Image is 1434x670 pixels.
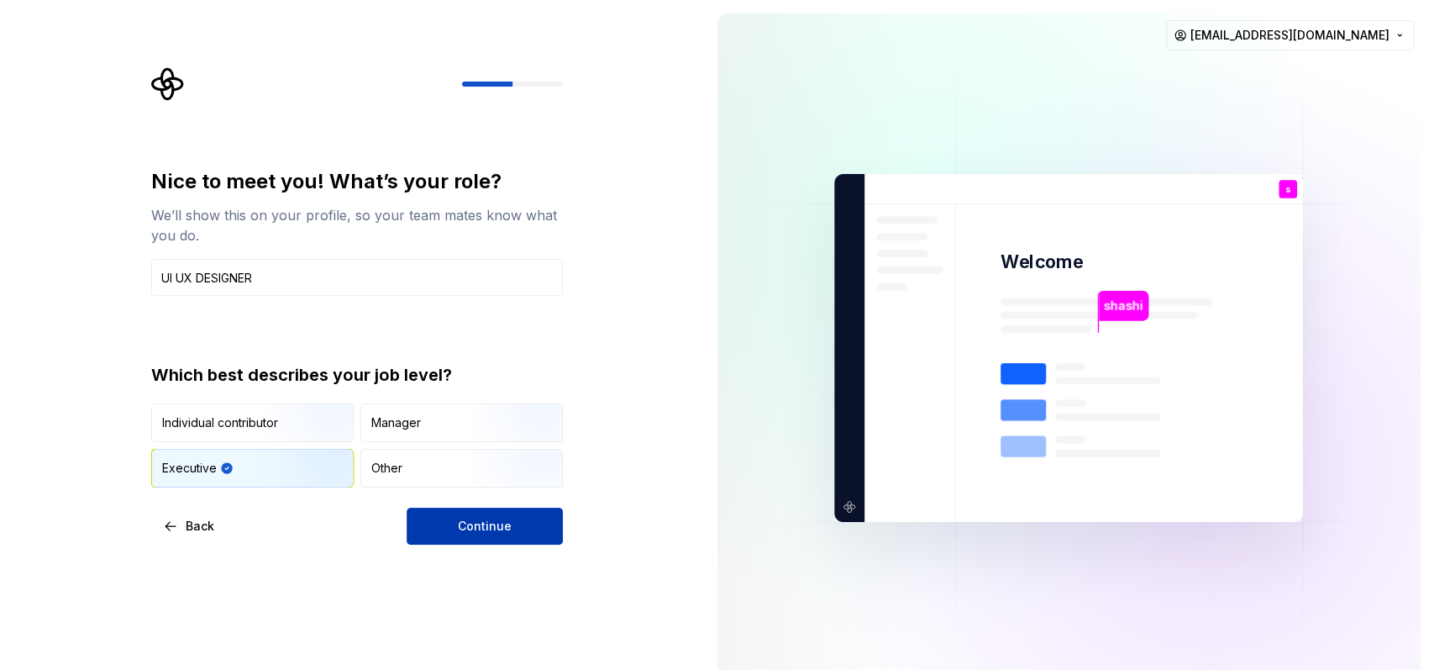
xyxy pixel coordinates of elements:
[1104,297,1143,315] p: shashi
[1001,250,1083,274] p: Welcome
[162,460,217,477] div: Executive
[151,363,563,387] div: Which best describes your job level?
[151,67,185,101] svg: Supernova Logo
[151,508,228,545] button: Back
[151,205,563,245] div: We’ll show this on your profile, so your team mates know what you do.
[162,414,278,431] div: Individual contributor
[371,460,402,477] div: Other
[1190,27,1389,44] span: [EMAIL_ADDRESS][DOMAIN_NAME]
[151,259,563,296] input: Job title
[186,518,214,535] span: Back
[1166,20,1414,50] button: [EMAIL_ADDRESS][DOMAIN_NAME]
[371,414,421,431] div: Manager
[1285,185,1290,194] p: s
[458,518,512,535] span: Continue
[151,168,563,195] div: Nice to meet you! What’s your role?
[407,508,563,545] button: Continue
